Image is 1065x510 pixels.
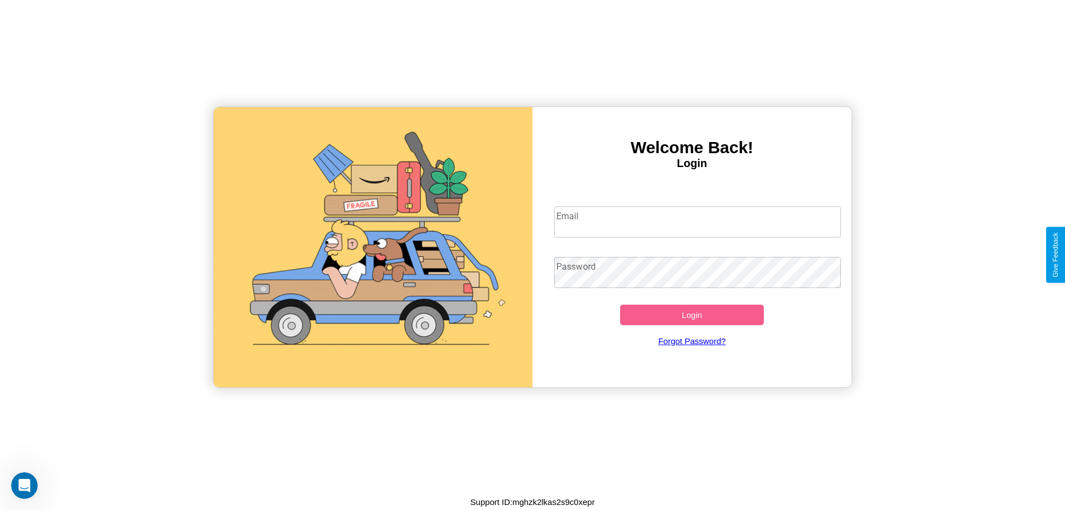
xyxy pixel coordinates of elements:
img: gif [214,107,532,387]
p: Support ID: mghzk2lkas2s9c0xepr [470,494,595,509]
h4: Login [532,157,851,170]
h3: Welcome Back! [532,138,851,157]
div: Give Feedback [1052,233,1059,277]
a: Forgot Password? [549,325,836,357]
button: Login [620,305,764,325]
iframe: Intercom live chat [11,472,38,499]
